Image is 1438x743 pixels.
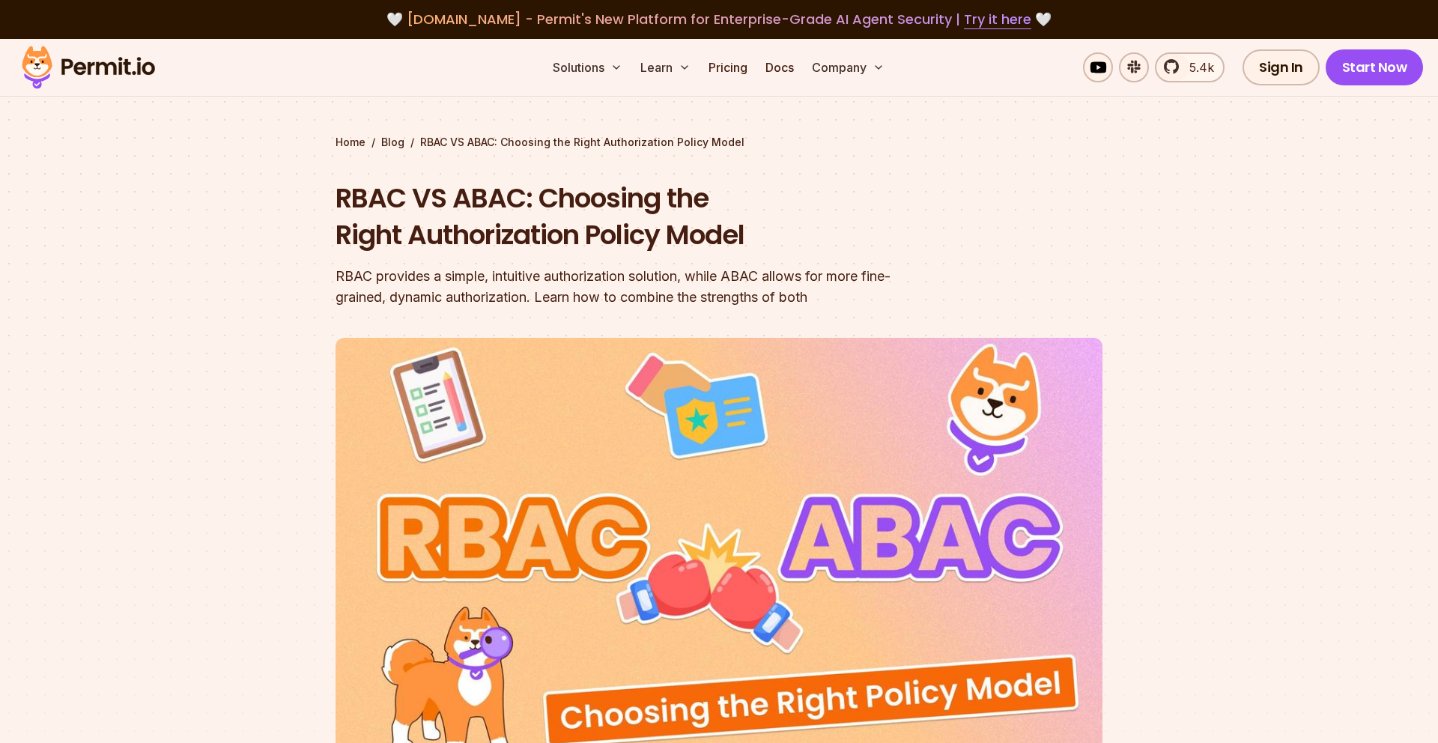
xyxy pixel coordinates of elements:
[964,10,1031,29] a: Try it here
[806,52,891,82] button: Company
[336,135,1102,150] div: / /
[1180,58,1214,76] span: 5.4k
[634,52,697,82] button: Learn
[336,266,911,308] div: RBAC provides a simple, intuitive authorization solution, while ABAC allows for more fine-grained...
[1155,52,1225,82] a: 5.4k
[759,52,800,82] a: Docs
[36,9,1402,30] div: 🤍 🤍
[1326,49,1424,85] a: Start Now
[703,52,753,82] a: Pricing
[15,42,162,93] img: Permit logo
[1243,49,1320,85] a: Sign In
[336,180,911,254] h1: RBAC VS ABAC: Choosing the Right Authorization Policy Model
[381,135,404,150] a: Blog
[547,52,628,82] button: Solutions
[336,135,365,150] a: Home
[407,10,1031,28] span: [DOMAIN_NAME] - Permit's New Platform for Enterprise-Grade AI Agent Security |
